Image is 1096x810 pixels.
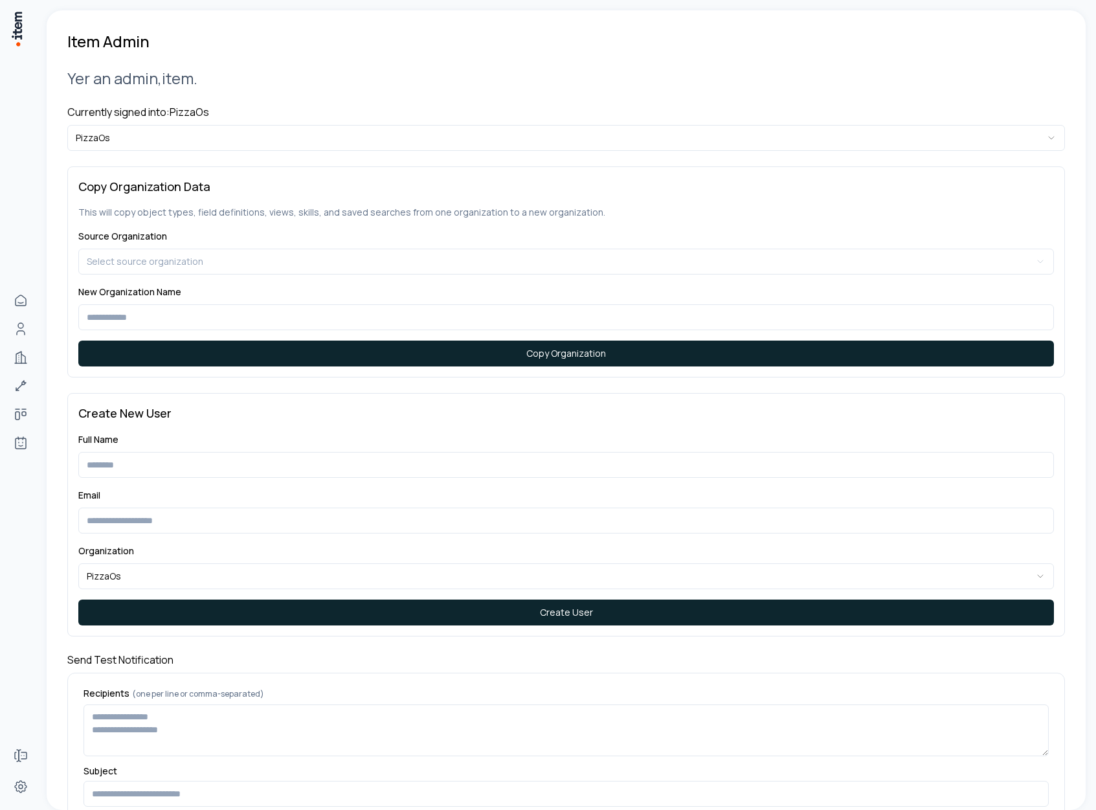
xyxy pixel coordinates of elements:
p: This will copy object types, field definitions, views, skills, and saved searches from one organi... [78,206,1054,219]
a: Home [8,287,34,313]
a: Forms [8,743,34,769]
span: (one per line or comma-separated) [132,688,264,699]
h3: Create New User [78,404,1054,422]
label: Subject [84,767,1049,776]
h1: Item Admin [67,31,150,52]
label: Organization [78,545,134,557]
button: Copy Organization [78,341,1054,366]
label: Source Organization [78,230,167,242]
label: New Organization Name [78,286,181,298]
label: Email [78,489,100,501]
h2: Yer an admin, item . [67,67,1065,89]
h4: Currently signed into: PizzaOs [67,104,1065,120]
a: implementations [8,373,34,399]
a: Agents [8,430,34,456]
button: Create User [78,600,1054,625]
a: Contacts [8,316,34,342]
a: deals [8,401,34,427]
label: Recipients [84,689,1049,699]
h4: Send Test Notification [67,652,1065,668]
a: Settings [8,774,34,800]
a: Companies [8,344,34,370]
h3: Copy Organization Data [78,177,1054,196]
img: Item Brain Logo [10,10,23,47]
label: Full Name [78,433,118,445]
